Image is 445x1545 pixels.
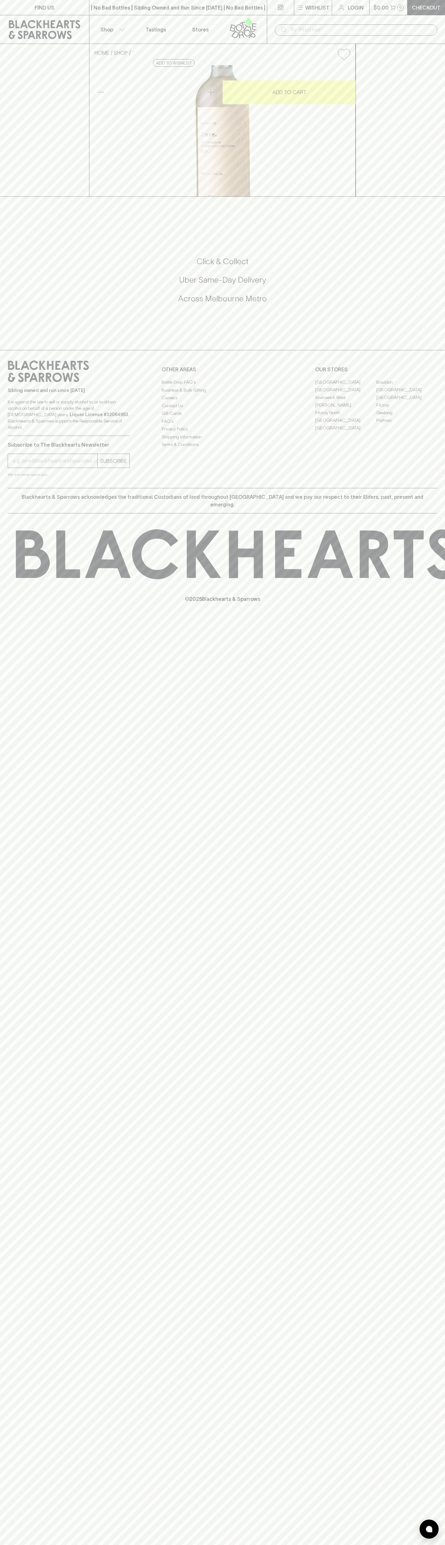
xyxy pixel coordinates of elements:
[335,46,353,63] button: Add to wishlist
[315,386,376,394] a: [GEOGRAPHIC_DATA]
[98,454,129,468] button: SUBSCRIBE
[12,493,433,508] p: Blackhearts & Sparrows acknowledges the traditional Custodians of land throughout [GEOGRAPHIC_DAT...
[315,366,437,373] p: OUR STORES
[8,256,437,267] h5: Click & Collect
[8,399,130,430] p: It is against the law to sell or supply alcohol to, or to obtain alcohol on behalf of a person un...
[94,50,109,56] a: HOME
[8,471,130,478] p: We will never spam you
[272,88,306,96] p: ADD TO CART
[290,25,432,35] input: Try "Pinot noir"
[162,366,284,373] p: OTHER AREAS
[376,386,437,394] a: [GEOGRAPHIC_DATA]
[162,379,284,386] a: Bottle Drop FAQ's
[178,15,223,44] a: Stores
[348,4,364,11] p: Login
[35,4,54,11] p: FIND US
[305,4,330,11] p: Wishlist
[399,6,402,9] p: 0
[8,293,437,304] h5: Across Melbourne Metro
[8,231,437,337] div: Call to action block
[373,4,389,11] p: $0.00
[192,26,209,33] p: Stores
[146,26,166,33] p: Tastings
[89,65,355,196] img: 39742.png
[8,387,130,394] p: Sibling owned and run since [DATE]
[376,401,437,409] a: Fitzroy
[162,425,284,433] a: Privacy Policy
[162,394,284,402] a: Careers
[70,412,128,417] strong: Liquor License #32064953
[315,409,376,416] a: Fitzroy North
[162,410,284,417] a: Gift Cards
[376,378,437,386] a: Braddon
[162,402,284,409] a: Contact Us
[315,424,376,432] a: [GEOGRAPHIC_DATA]
[153,59,195,67] button: Add to wishlist
[315,394,376,401] a: Brunswick West
[101,26,113,33] p: Shop
[315,401,376,409] a: [PERSON_NAME]
[162,386,284,394] a: Business & Bulk Gifting
[315,378,376,386] a: [GEOGRAPHIC_DATA]
[13,456,97,466] input: e.g. jane@blackheartsandsparrows.com.au
[162,441,284,449] a: Terms & Conditions
[376,409,437,416] a: Geelong
[100,457,127,465] p: SUBSCRIBE
[89,15,134,44] button: Shop
[223,80,356,104] button: ADD TO CART
[162,417,284,425] a: FAQ's
[8,275,437,285] h5: Uber Same-Day Delivery
[134,15,178,44] a: Tastings
[376,394,437,401] a: [GEOGRAPHIC_DATA]
[8,441,130,449] p: Subscribe to The Blackhearts Newsletter
[315,416,376,424] a: [GEOGRAPHIC_DATA]
[426,1526,432,1532] img: bubble-icon
[162,433,284,441] a: Shipping Information
[114,50,128,56] a: SHOP
[376,416,437,424] a: Prahran
[412,4,441,11] p: Checkout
